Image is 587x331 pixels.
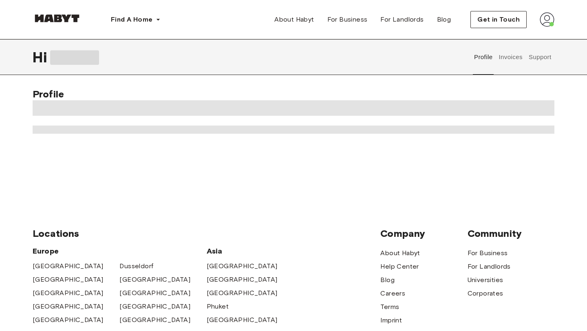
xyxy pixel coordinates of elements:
[527,39,552,75] button: Support
[119,261,153,271] a: Dusseldorf
[470,11,527,28] button: Get in Touch
[111,15,152,24] span: Find A Home
[104,11,167,28] button: Find A Home
[119,288,190,298] a: [GEOGRAPHIC_DATA]
[119,275,190,285] a: [GEOGRAPHIC_DATA]
[468,289,503,298] a: Corporates
[468,227,554,240] span: Community
[33,288,104,298] a: [GEOGRAPHIC_DATA]
[380,227,467,240] span: Company
[33,275,104,285] a: [GEOGRAPHIC_DATA]
[477,15,520,24] span: Get in Touch
[380,302,399,312] a: Terms
[468,275,503,285] a: Universities
[33,261,104,271] a: [GEOGRAPHIC_DATA]
[468,262,511,271] a: For Landlords
[274,15,314,24] span: About Habyt
[33,49,50,66] span: Hi
[321,11,374,28] a: For Business
[33,88,64,100] span: Profile
[207,275,278,285] a: [GEOGRAPHIC_DATA]
[380,275,395,285] a: Blog
[33,315,104,325] a: [GEOGRAPHIC_DATA]
[437,15,451,24] span: Blog
[119,315,190,325] a: [GEOGRAPHIC_DATA]
[430,11,458,28] a: Blog
[119,302,190,311] a: [GEOGRAPHIC_DATA]
[33,302,104,311] a: [GEOGRAPHIC_DATA]
[207,288,278,298] a: [GEOGRAPHIC_DATA]
[207,261,278,271] a: [GEOGRAPHIC_DATA]
[471,39,554,75] div: user profile tabs
[380,289,405,298] a: Careers
[33,246,207,256] span: Europe
[268,11,320,28] a: About Habyt
[207,315,278,325] a: [GEOGRAPHIC_DATA]
[374,11,430,28] a: For Landlords
[207,246,293,256] span: Asia
[498,39,523,75] button: Invoices
[380,248,420,258] a: About Habyt
[380,15,424,24] span: For Landlords
[540,12,554,27] img: avatar
[327,15,368,24] span: For Business
[380,316,402,325] a: Imprint
[473,39,494,75] button: Profile
[468,248,508,258] a: For Business
[33,227,380,240] span: Locations
[33,14,82,22] img: Habyt
[207,302,229,311] a: Phuket
[380,262,419,271] a: Help Center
